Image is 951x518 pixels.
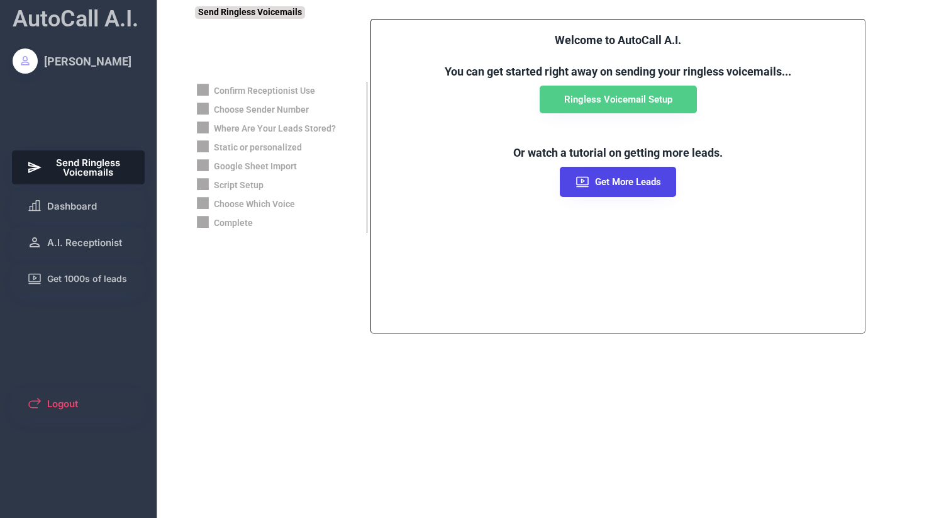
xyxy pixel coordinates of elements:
div: Static or personalized [214,142,302,154]
button: Get More Leads [560,167,676,197]
div: [PERSON_NAME] [44,53,131,69]
span: Get More Leads [595,177,661,187]
div: Send Ringless Voicemails [195,6,305,19]
div: Choose Which Voice [214,198,295,211]
span: Dashboard [47,201,97,211]
span: Send Ringless Voicemails [47,158,130,177]
div: Google Sheet Import [214,160,297,173]
button: Logout [12,388,145,419]
font: Welcome to AutoCall A.I. You can get started right away on sending your ringless voicemails... [445,33,791,78]
div: AutoCall A.I. [13,3,138,35]
div: Complete [214,217,253,230]
button: A.I. Receptionist [12,227,145,257]
span: A.I. Receptionist [47,238,122,247]
button: Dashboard [12,191,145,221]
button: Ringless Voicemail Setup [540,86,697,113]
div: Where Are Your Leads Stored? [214,123,336,135]
div: Confirm Receptionist Use [214,85,315,98]
font: Or watch a tutorial on getting more leads. [513,146,723,159]
span: Logout [47,399,78,408]
button: Send Ringless Voicemails [12,150,145,184]
span: Get 1000s of leads [47,274,127,283]
div: Choose Sender Number [214,104,309,116]
button: Get 1000s of leads [12,264,145,294]
div: Script Setup [214,179,264,192]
